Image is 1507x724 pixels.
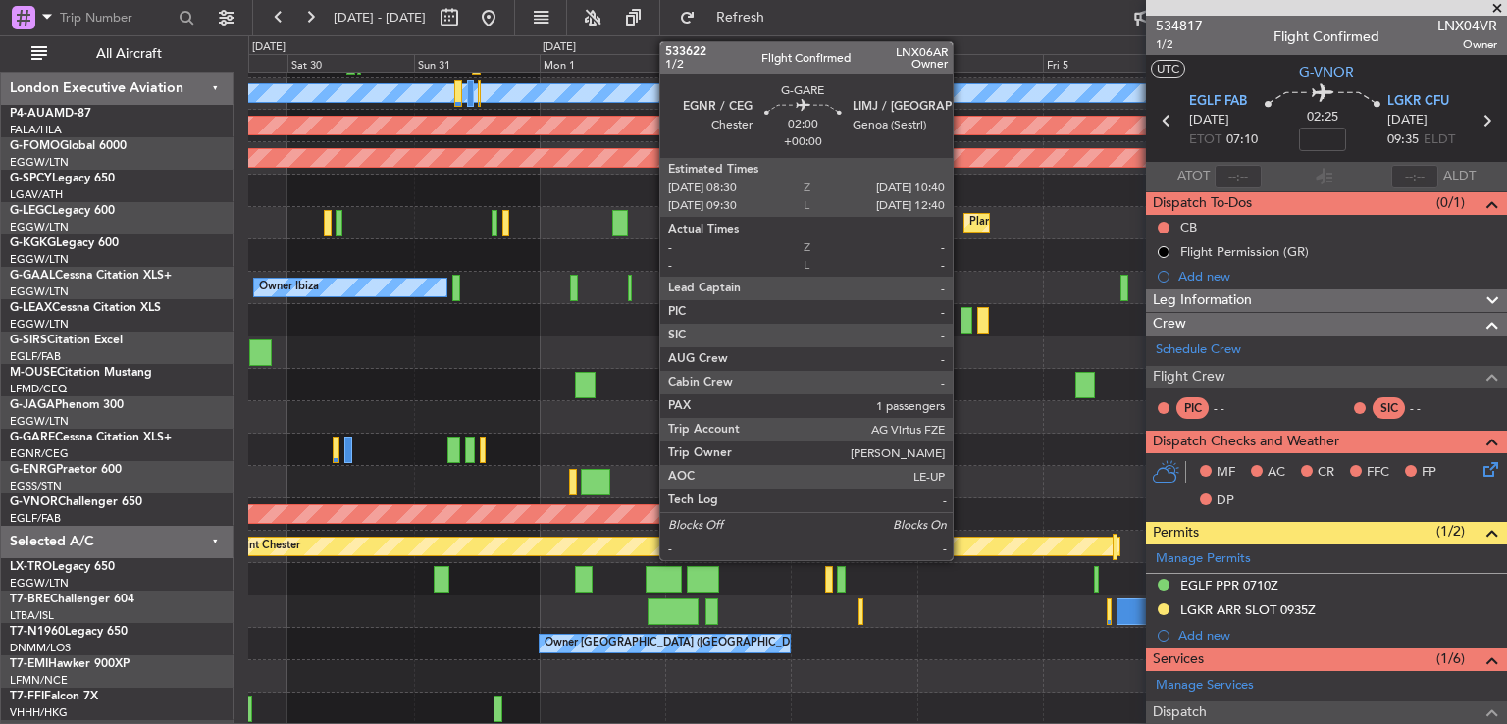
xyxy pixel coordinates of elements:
span: CR [1318,463,1334,483]
span: FP [1422,463,1436,483]
span: (1/2) [1436,521,1465,542]
a: EGGW/LTN [10,317,69,332]
a: Manage Permits [1156,549,1251,569]
a: VHHH/HKG [10,705,68,720]
span: Owner [1437,36,1497,53]
span: (1/6) [1436,648,1465,669]
a: EGLF/FAB [10,349,61,364]
span: G-KGKG [10,237,56,249]
span: LNX04VR [1437,16,1497,36]
div: Flight Permission (GR) [1180,243,1309,260]
input: Trip Number [60,3,173,32]
span: Crew [1153,313,1186,336]
span: Flight Crew [1153,366,1225,388]
div: Tue 2 [665,54,791,72]
a: EGGW/LTN [10,284,69,299]
a: LGAV/ATH [10,187,63,202]
span: G-JAGA [10,399,55,411]
span: [DATE] [1189,111,1229,130]
div: Add new [1178,627,1497,644]
a: Manage Services [1156,676,1254,696]
a: LFMN/NCE [10,673,68,688]
button: UTC [1151,60,1185,78]
a: LTBA/ISL [10,608,54,623]
a: T7-BREChallenger 604 [10,594,134,605]
div: Sat 30 [287,54,413,72]
a: EGGW/LTN [10,252,69,267]
span: 07:10 [1226,130,1258,150]
span: G-SIRS [10,335,47,346]
span: MF [1217,463,1235,483]
a: EGSS/STN [10,479,62,493]
a: G-LEAXCessna Citation XLS [10,302,161,314]
div: Wed 3 [791,54,916,72]
a: G-GARECessna Citation XLS+ [10,432,172,443]
span: G-GARE [10,432,55,443]
span: T7-FFI [10,691,44,702]
div: Planned Maint [GEOGRAPHIC_DATA] ([GEOGRAPHIC_DATA]) [838,273,1147,302]
a: EGGW/LTN [10,220,69,234]
div: - - [1410,399,1454,417]
div: CB [1180,219,1197,235]
div: Add new [1178,268,1497,284]
a: G-LEGCLegacy 600 [10,205,115,217]
span: LGKR CFU [1387,92,1449,112]
span: ETOT [1189,130,1221,150]
span: ELDT [1424,130,1455,150]
div: Owner Ibiza [259,273,319,302]
span: EGLF FAB [1189,92,1247,112]
a: LFMD/CEQ [10,382,67,396]
span: G-SPCY [10,173,52,184]
span: Dispatch [1153,701,1207,724]
a: T7-FFIFalcon 7X [10,691,98,702]
span: Dispatch Checks and Weather [1153,431,1339,453]
a: Schedule Crew [1156,340,1241,360]
span: FFC [1367,463,1389,483]
div: Thu 4 [917,54,1043,72]
span: G-GAAL [10,270,55,282]
a: P4-AUAMD-87 [10,108,91,120]
span: 1/2 [1156,36,1203,53]
span: T7-N1960 [10,626,65,638]
a: EGGW/LTN [10,576,69,591]
span: 534817 [1156,16,1203,36]
a: DNMM/LOS [10,641,71,655]
span: G-VNOR [1299,62,1354,82]
div: SIC [1373,397,1405,419]
a: EGGW/LTN [10,155,69,170]
span: G-ENRG [10,464,56,476]
div: Planned Maint [GEOGRAPHIC_DATA] ([GEOGRAPHIC_DATA]) [969,208,1278,237]
a: EGGW/LTN [10,414,69,429]
span: T7-EMI [10,658,48,670]
button: Refresh [670,2,788,33]
input: --:-- [1215,165,1262,188]
span: [DATE] [1387,111,1428,130]
a: EGNR/CEG [10,446,69,461]
a: G-ENRGPraetor 600 [10,464,122,476]
span: G-FOMO [10,140,60,152]
div: - - [1214,399,1258,417]
a: G-FOMOGlobal 6000 [10,140,127,152]
span: ATOT [1177,167,1210,186]
span: Leg Information [1153,289,1252,312]
div: Mon 1 [540,54,665,72]
div: [DATE] [543,39,576,56]
span: P4-AUA [10,108,54,120]
div: PIC [1176,397,1209,419]
button: All Aircraft [22,38,213,70]
div: [DATE] [252,39,286,56]
div: Fri 5 [1043,54,1169,72]
span: (0/1) [1436,192,1465,213]
span: DP [1217,491,1234,511]
span: G-VNOR [10,496,58,508]
div: Sun 31 [414,54,540,72]
a: M-OUSECitation Mustang [10,367,152,379]
a: EGLF/FAB [10,511,61,526]
span: All Aircraft [51,47,207,61]
span: 09:35 [1387,130,1419,150]
span: Permits [1153,522,1199,544]
span: G-LEAX [10,302,52,314]
span: Dispatch To-Dos [1153,192,1252,215]
a: G-SPCYLegacy 650 [10,173,115,184]
div: Flight Confirmed [1273,26,1379,47]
